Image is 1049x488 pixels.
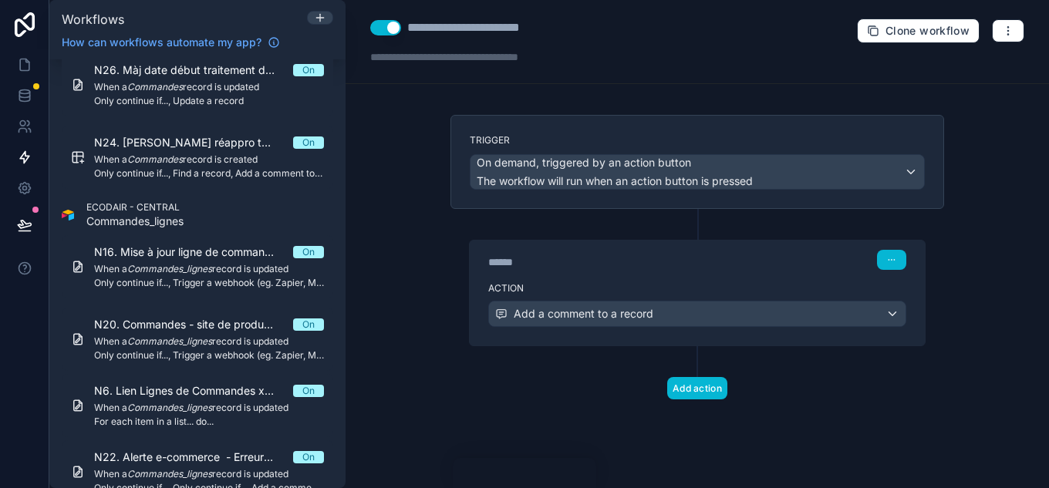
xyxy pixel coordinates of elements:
[470,154,925,190] button: On demand, triggered by an action buttonThe workflow will run when an action button is pressed
[488,282,906,294] label: Action
[477,155,691,170] span: On demand, triggered by an action button
[488,301,906,327] button: Add a comment to a record
[885,24,970,38] span: Clone workflow
[62,12,124,27] span: Workflows
[56,35,286,50] a: How can workflows automate my app?
[514,306,653,321] span: Add a comment to a record
[667,377,727,399] button: Add action
[857,19,980,43] button: Clone workflow
[477,174,753,187] span: The workflow will run when an action button is pressed
[62,35,261,50] span: How can workflows automate my app?
[470,134,925,146] label: Trigger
